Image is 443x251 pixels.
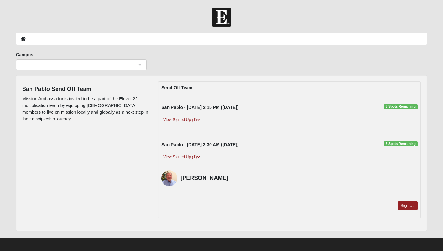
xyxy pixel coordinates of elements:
strong: Send Off Team [161,85,192,90]
h4: San Pablo Send Off Team [22,86,149,93]
p: Mission Ambassador is invited to be a part of the Eleven22 multiplication team by equipping [DEMO... [22,96,149,122]
span: 6 Spots Remaining [384,141,418,146]
strong: San Pablo - [DATE] 2:15 PM ([DATE]) [161,105,238,110]
label: Campus [16,51,33,58]
a: Sign Up [398,201,418,210]
img: Church of Eleven22 Logo [212,8,231,27]
a: View Signed Up (1) [161,117,202,123]
img: Bob Wright [161,170,177,186]
strong: San Pablo - [DATE] 3:30 AM ([DATE]) [161,142,238,147]
h4: [PERSON_NAME] [180,175,240,182]
a: View Signed Up (1) [161,154,202,160]
span: 6 Spots Remaining [384,104,418,109]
